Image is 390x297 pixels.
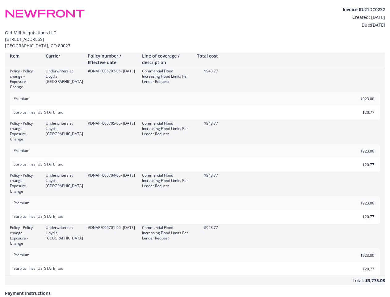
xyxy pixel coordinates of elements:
[338,212,378,222] input: 0.00
[14,200,29,205] span: Premium
[142,126,191,136] div: Increasing Flood Limits Per Lender Request
[10,173,41,194] div: Policy - Policy change - Exposure - Change
[343,6,385,13] div: Invoice ID: 21DC0232
[196,225,218,230] div: $943.77
[46,121,83,136] div: Underwriters at Lloyd's, [GEOGRAPHIC_DATA]
[338,94,378,104] input: 0.00
[88,121,137,126] div: #DNAPF005705-05 - [DATE]
[338,264,378,273] input: 0.00
[46,173,83,188] div: Underwriters at Lloyd's, [GEOGRAPHIC_DATA]
[88,225,137,230] div: #DNAPF005701-05 - [DATE]
[196,53,218,59] div: Total cost
[338,160,378,169] input: 0.00
[353,277,364,285] div: Total:
[10,53,41,59] div: Item
[365,276,385,285] div: $3,775.08
[142,74,191,84] div: Increasing Flood Limits Per Lender Request
[343,14,385,20] div: Created: [DATE]
[142,173,191,178] div: Commercial Flood
[14,96,29,101] span: Premium
[142,53,191,66] div: Line of coverage / description
[14,252,29,257] span: Premium
[46,68,83,84] div: Underwriters at Lloyd's, [GEOGRAPHIC_DATA]
[46,53,83,59] div: Carrier
[338,108,378,117] input: 0.00
[196,68,218,74] div: $943.77
[142,178,191,188] div: Increasing Flood Limits Per Lender Request
[14,214,63,219] span: Surplus lines [US_STATE] tax
[10,68,41,90] div: Policy - Policy change - Exposure - Change
[343,22,385,28] div: Due: [DATE]
[14,148,29,153] span: Premium
[142,230,191,241] div: Increasing Flood Limits Per Lender Request
[338,199,378,208] input: 0.00
[46,225,83,241] div: Underwriters at Lloyd's, [GEOGRAPHIC_DATA]
[10,121,41,142] div: Policy - Policy change - Exposure - Change
[14,110,63,115] span: Surplus lines [US_STATE] tax
[142,68,191,74] div: Commercial Flood
[196,173,218,178] div: $943.77
[14,161,63,167] span: Surplus lines [US_STATE] tax
[14,266,63,271] span: Surplus lines [US_STATE] tax
[88,173,137,178] div: #DNAPF005704-05 - [DATE]
[5,29,385,49] span: Old Mill Acquisitions LLC [STREET_ADDRESS] [GEOGRAPHIC_DATA] , CO 80027
[142,121,191,126] div: Commercial Flood
[88,53,137,66] div: Policy number / Effective date
[142,225,191,230] div: Commercial Flood
[338,251,378,260] input: 0.00
[10,225,41,246] div: Policy - Policy change - Exposure - Change
[88,68,137,74] div: #DNAPF005702-05 - [DATE]
[196,121,218,126] div: $943.77
[338,146,378,156] input: 0.00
